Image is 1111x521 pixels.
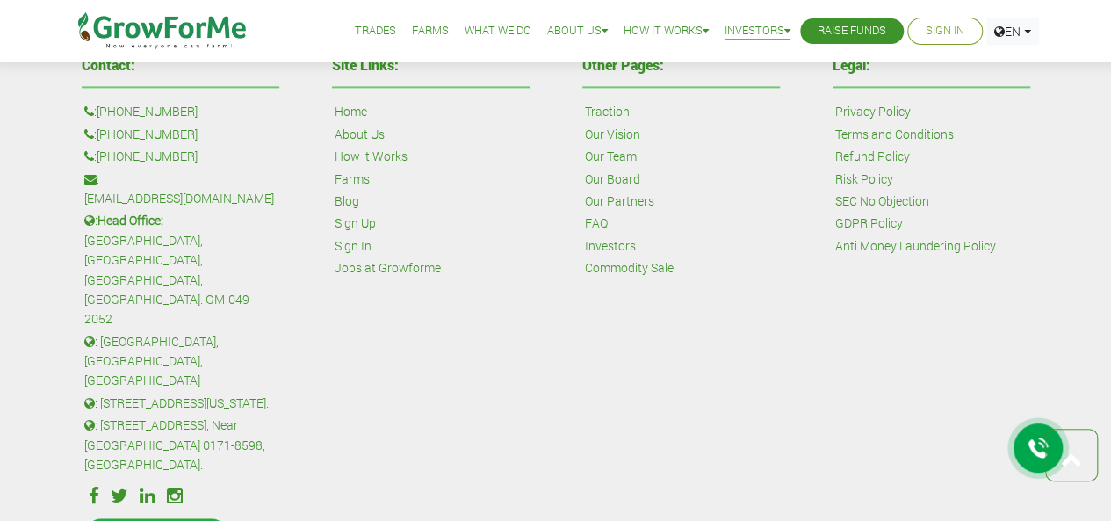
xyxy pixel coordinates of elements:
a: Trades [355,22,396,40]
a: Privacy Policy [835,102,911,121]
a: EN [986,18,1039,45]
a: About Us [547,22,608,40]
a: [EMAIL_ADDRESS][DOMAIN_NAME] [84,189,274,208]
h4: Contact: [82,58,279,72]
a: Farms [335,170,370,189]
p: : [84,102,277,121]
a: FAQ [585,213,608,233]
p: : [STREET_ADDRESS][US_STATE]. [84,394,277,413]
a: [PHONE_NUMBER] [97,102,198,121]
h4: Site Links: [332,58,530,72]
a: Our Board [585,170,640,189]
a: Our Partners [585,192,654,211]
a: SEC No Objection [835,192,929,211]
a: Sign In [926,22,964,40]
a: Sign Up [335,213,376,233]
a: [PHONE_NUMBER] [97,147,198,166]
a: Anti Money Laundering Policy [835,236,996,256]
a: [PHONE_NUMBER] [97,125,198,144]
a: What We Do [465,22,531,40]
h4: Legal: [833,58,1030,72]
a: Investors [585,236,636,256]
a: Commodity Sale [585,258,674,278]
a: How it Works [624,22,709,40]
a: Terms and Conditions [835,125,954,144]
p: : [84,125,277,144]
h4: Other Pages: [582,58,780,72]
p: : [GEOGRAPHIC_DATA], [GEOGRAPHIC_DATA], [GEOGRAPHIC_DATA], [GEOGRAPHIC_DATA]. GM-049-2052 [84,211,277,329]
a: Refund Policy [835,147,910,166]
a: Blog [335,192,359,211]
p: : [84,170,277,209]
b: Head Office: [97,212,163,228]
a: Home [335,102,367,121]
a: Sign In [335,236,372,256]
a: Traction [585,102,630,121]
p: : [GEOGRAPHIC_DATA], [GEOGRAPHIC_DATA], [GEOGRAPHIC_DATA] [84,332,277,391]
a: Investors [725,22,790,40]
a: Farms [412,22,449,40]
a: GDPR Policy [835,213,903,233]
p: : [84,147,277,166]
a: Jobs at Growforme [335,258,441,278]
a: Our Team [585,147,637,166]
a: Raise Funds [818,22,886,40]
a: Risk Policy [835,170,893,189]
a: How it Works [335,147,408,166]
p: : [STREET_ADDRESS], Near [GEOGRAPHIC_DATA] 0171-8598, [GEOGRAPHIC_DATA]. [84,416,277,474]
a: Our Vision [585,125,640,144]
a: About Us [335,125,385,144]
